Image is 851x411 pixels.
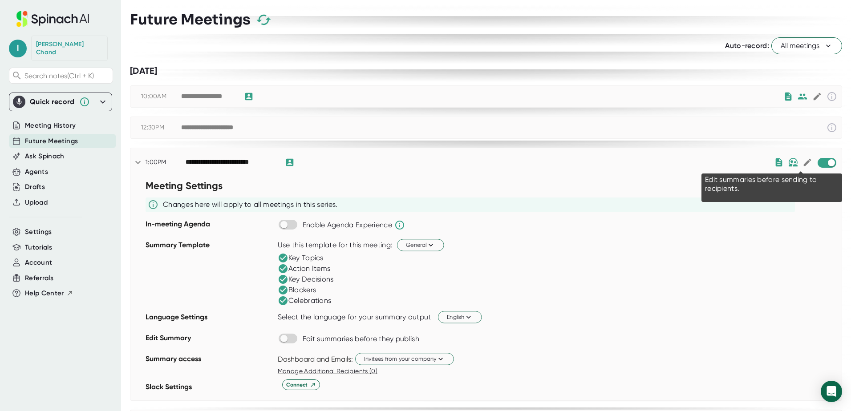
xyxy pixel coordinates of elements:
[146,238,273,310] div: Summary Template
[781,40,833,51] span: All meetings
[725,41,769,50] span: Auto-record:
[827,122,837,133] svg: This event has already passed
[130,65,842,77] div: [DATE]
[705,175,839,193] div: Edit summaries before sending to recipients.
[25,258,52,268] button: Account
[827,91,837,102] svg: This event has already passed
[36,40,103,56] div: Laura Chand
[146,177,273,197] div: Meeting Settings
[438,311,482,323] button: English
[146,158,186,166] div: 1:00PM
[286,381,316,389] span: Connect
[278,253,324,263] div: Key Topics
[25,197,48,208] button: Upload
[25,288,64,298] span: Help Center
[278,241,393,250] div: Use this template for this meeting:
[771,37,842,54] button: All meetings
[13,93,108,111] div: Quick record
[25,242,52,253] button: Tutorials
[406,241,435,249] span: General
[146,379,273,400] div: Slack Settings
[821,381,842,402] div: Open Intercom Messenger
[130,11,251,28] h3: Future Meetings
[25,136,78,146] button: Future Meetings
[788,158,798,167] img: internal-only.bf9814430b306fe8849ed4717edd4846.svg
[146,310,273,330] div: Language Settings
[447,313,473,321] span: English
[394,220,405,230] svg: Spinach will help run the agenda and keep track of time
[278,355,353,363] div: Dashboard and Emails:
[146,330,273,351] div: Edit Summary
[25,182,45,192] button: Drafts
[25,121,76,131] button: Meeting History
[146,351,273,379] div: Summary access
[25,151,65,161] button: Ask Spinach
[303,334,419,343] div: Edit summaries before they publish
[9,40,27,57] span: l
[25,167,48,177] button: Agents
[278,295,332,306] div: Celebrations
[278,274,334,285] div: Key Decisions
[355,353,454,365] button: Invitees from your company
[25,273,53,283] button: Referrals
[278,263,331,274] div: Action Items
[25,288,73,298] button: Help Center
[146,217,273,238] div: In-meeting Agenda
[25,227,52,237] button: Settings
[303,221,392,230] div: Enable Agenda Experience
[30,97,75,106] div: Quick record
[278,367,377,376] button: Manage Additional Recipients (0)
[364,355,445,363] span: Invitees from your company
[397,239,444,251] button: General
[278,285,316,295] div: Blockers
[278,367,377,375] span: Manage Additional Recipients (0)
[141,124,181,132] div: 12:30PM
[24,72,94,80] span: Search notes (Ctrl + K)
[278,313,431,322] div: Select the language for your summary output
[282,379,320,390] button: Connect
[163,200,338,209] div: Changes here will apply to all meetings in this series.
[141,93,181,101] div: 10:00AM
